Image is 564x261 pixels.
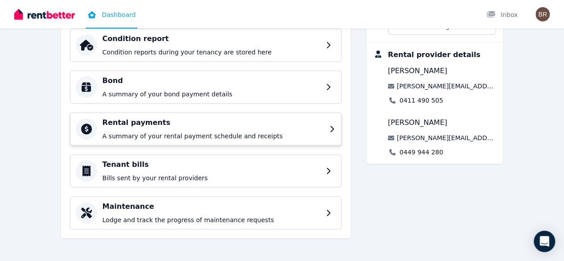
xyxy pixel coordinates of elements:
h4: Tenant bills [103,159,321,170]
div: Inbox [486,10,518,19]
h4: Bond [103,75,321,86]
h4: Condition report [103,33,321,44]
img: Bonnie Elizabeth Rajan [535,7,550,21]
span: [PERSON_NAME] [388,117,447,128]
h4: Maintenance [103,201,321,212]
a: [PERSON_NAME][EMAIL_ADDRESS][PERSON_NAME][DOMAIN_NAME] [397,133,496,142]
h4: Rental payments [103,117,324,128]
div: Rental provider details [388,50,480,60]
p: Bills sent by your rental providers [103,174,321,182]
p: A summary of your bond payment details [103,90,321,99]
p: A summary of your rental payment schedule and receipts [103,132,324,141]
a: 0411 490 505 [399,96,443,105]
p: Condition reports during your tenancy are stored here [103,48,321,57]
a: [PERSON_NAME][EMAIL_ADDRESS][DOMAIN_NAME] [397,82,496,91]
p: Lodge and track the progress of maintenance requests [103,215,321,224]
span: [PERSON_NAME] [388,66,447,76]
img: RentBetter [14,8,75,21]
div: Open Intercom Messenger [534,231,555,252]
a: 0449 944 280 [399,148,443,157]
